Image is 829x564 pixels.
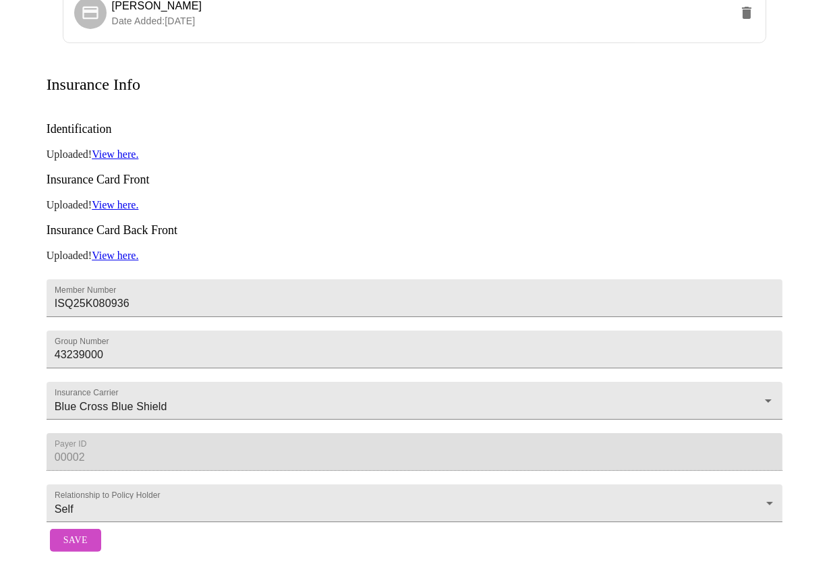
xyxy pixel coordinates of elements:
[47,484,783,522] div: Self
[63,532,88,549] span: Save
[47,122,783,136] h3: Identification
[92,148,138,160] a: View here.
[759,391,778,410] button: Open
[47,148,783,161] p: Uploaded!
[47,76,140,94] h3: Insurance Info
[92,250,138,261] a: View here.
[47,223,783,237] h3: Insurance Card Back Front
[47,199,783,211] p: Uploaded!
[112,16,196,26] span: Date Added: [DATE]
[92,199,138,210] a: View here.
[50,529,101,553] button: Save
[47,250,783,262] p: Uploaded!
[47,173,783,187] h3: Insurance Card Front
